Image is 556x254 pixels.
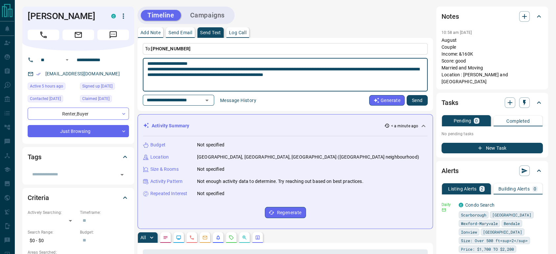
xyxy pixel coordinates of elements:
p: Actively Searching: [28,210,77,216]
p: Timeframe: [80,210,129,216]
p: Budget [150,141,165,148]
span: Signed up [DATE] [82,83,113,89]
button: Open [202,96,212,105]
span: Size: Over 500 ft<sup>2</sup> [461,237,528,244]
p: Not specified [197,166,224,173]
div: Sun Jul 10 2022 [80,95,129,104]
div: Activity Summary< a minute ago [143,120,427,132]
button: Campaigns [184,10,231,21]
p: Not specified [197,141,224,148]
div: Criteria [28,190,129,206]
span: [GEOGRAPHIC_DATA] [483,229,522,235]
div: Just Browsing [28,125,129,137]
p: Activity Pattern [150,178,183,185]
svg: Listing Alerts [215,235,221,240]
div: Notes [442,9,543,24]
a: Condo Search [465,202,494,208]
p: 2 [481,187,483,191]
span: Contacted [DATE] [30,95,61,102]
p: [GEOGRAPHIC_DATA], [GEOGRAPHIC_DATA], [GEOGRAPHIC_DATA] ([GEOGRAPHIC_DATA] neighbourhood) [197,154,419,161]
button: Open [63,56,71,64]
p: Add Note [140,30,161,35]
svg: Calls [189,235,194,240]
div: condos.ca [111,14,116,18]
p: Daily [442,202,455,208]
p: < a minute ago [391,123,418,129]
p: Activity Summary [152,122,189,129]
svg: Notes [163,235,168,240]
p: $0 - $0 [28,235,77,246]
button: New Task [442,143,543,153]
span: [GEOGRAPHIC_DATA] [492,212,531,218]
button: Message History [216,95,260,106]
p: Repeated Interest [150,190,187,197]
span: Active 5 hours ago [30,83,63,89]
h2: Tags [28,152,41,162]
span: Claimed [DATE] [82,95,110,102]
svg: Email [442,208,446,212]
p: Size & Rooms [150,166,179,173]
span: Message [97,30,129,40]
button: Timeline [141,10,181,21]
div: Renter , Buyer [28,108,129,120]
svg: Agent Actions [255,235,260,240]
span: [PHONE_NUMBER] [151,46,190,51]
svg: Emails [202,235,208,240]
svg: Email Verified [36,72,41,76]
p: Search Range: [28,229,77,235]
p: 10:58 am [DATE] [442,30,472,35]
h2: Notes [442,11,459,22]
h2: Tasks [442,97,458,108]
span: Ionview [461,229,477,235]
div: Fri Jul 08 2022 [80,83,129,92]
span: Email [63,30,94,40]
span: Scarborough [461,212,486,218]
p: Not enough activity data to determine. Try reaching out based on best practices. [197,178,364,185]
div: Tags [28,149,129,165]
div: condos.ca [459,203,463,207]
div: Tasks [442,95,543,111]
p: Building Alerts [498,187,530,191]
p: Completed [506,119,530,123]
span: Wexford-Maryvale [461,220,498,227]
span: Bendale [504,220,520,227]
p: Budget: [80,229,129,235]
p: Send Text [200,30,221,35]
p: All [140,235,146,240]
button: Generate [369,95,405,106]
button: Regenerate [265,207,306,218]
p: Send Email [168,30,192,35]
p: Location [150,154,169,161]
svg: Opportunities [242,235,247,240]
p: To: [143,43,428,55]
p: August Couple Income: &160K Score: good Married and Moving Location : [PERSON_NAME] and [GEOGRAPH... [442,37,543,85]
span: Call [28,30,59,40]
h1: [PERSON_NAME] [28,11,101,21]
a: [EMAIL_ADDRESS][DOMAIN_NAME] [45,71,120,76]
button: Open [117,170,127,179]
div: Alerts [442,163,543,179]
button: Send [407,95,428,106]
p: Not specified [197,190,224,197]
svg: Requests [229,235,234,240]
span: Price: $1,700 TO $2,200 [461,246,514,252]
p: No pending tasks [442,129,543,139]
h2: Criteria [28,192,49,203]
p: Pending [453,118,471,123]
div: Sun Oct 12 2025 [28,83,77,92]
p: Log Call [229,30,246,35]
h2: Alerts [442,165,459,176]
p: 0 [534,187,536,191]
p: Listing Alerts [448,187,477,191]
div: Mon Jul 11 2022 [28,95,77,104]
p: 0 [475,118,478,123]
svg: Lead Browsing Activity [176,235,181,240]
